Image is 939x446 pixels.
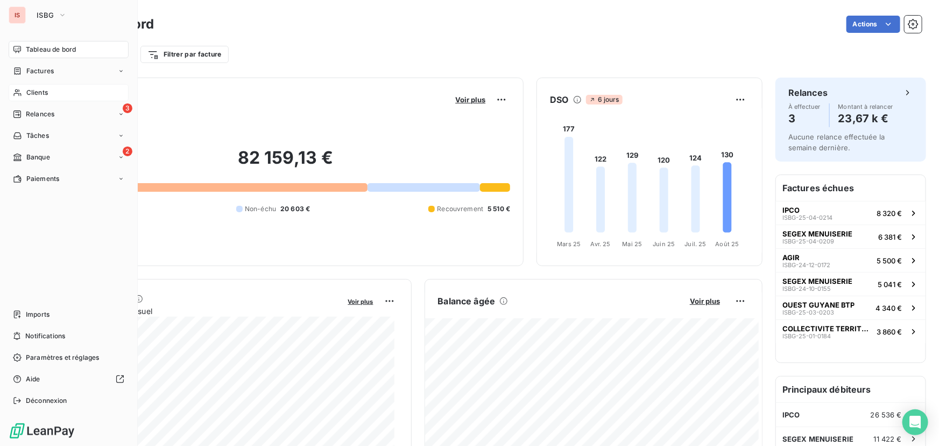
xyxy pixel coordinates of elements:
[782,262,830,268] span: ISBG-24-12-0172
[878,233,902,241] span: 6 381 €
[690,297,720,305] span: Voir plus
[788,133,885,152] span: Aucune relance effectuée la semaine dernière.
[716,240,739,248] tspan: Août 25
[846,16,900,33] button: Actions
[776,377,926,402] h6: Principaux débiteurs
[26,66,54,76] span: Factures
[782,277,852,285] span: SEGEX MENUISERIE
[280,204,310,214] span: 20 603 €
[9,6,26,24] div: IS
[455,95,485,104] span: Voir plus
[782,206,800,214] span: IPCO
[26,131,49,141] span: Tâches
[782,229,852,238] span: SEGEX MENUISERIE
[782,333,831,339] span: ISBG-25-01-0184
[61,305,341,317] span: Chiffre d'affaires mensuel
[782,435,853,443] span: SEGEX MENUISERIE
[782,309,834,316] span: ISBG-25-03-0203
[437,204,483,214] span: Recouvrement
[653,240,675,248] tspan: Juin 25
[26,310,50,319] span: Imports
[782,214,832,221] span: ISBG-25-04-0214
[782,301,855,309] span: OUEST GUYANE BTP
[26,174,59,184] span: Paiements
[685,240,707,248] tspan: Juil. 25
[902,409,928,435] div: Open Intercom Messenger
[26,374,40,384] span: Aide
[9,306,129,323] a: Imports
[788,103,821,110] span: À effectuer
[776,248,926,272] button: AGIRISBG-24-12-01725 500 €
[876,304,902,312] span: 4 340 €
[348,298,373,305] span: Voir plus
[877,256,902,265] span: 5 500 €
[26,396,67,406] span: Déconnexion
[26,353,99,363] span: Paramètres et réglages
[687,296,723,306] button: Voir plus
[438,295,496,308] h6: Balance âgée
[452,95,489,104] button: Voir plus
[550,93,568,106] h6: DSO
[9,349,129,366] a: Paramètres et réglages
[776,272,926,296] button: SEGEX MENUISERIEISBG-24-10-01555 041 €
[9,170,129,187] a: Paiements
[782,253,800,262] span: AGIR
[123,147,132,156] span: 2
[9,371,129,388] a: Aide
[25,331,65,341] span: Notifications
[245,204,276,214] span: Non-échu
[557,240,581,248] tspan: Mars 25
[586,95,623,104] span: 6 jours
[782,324,872,333] span: COLLECTIVITE TERRITORIALE DE GUYANE
[9,84,129,101] a: Clients
[776,201,926,225] button: IPCOISBG-25-04-02148 320 €
[838,110,893,127] h4: 23,67 k €
[9,422,75,440] img: Logo LeanPay
[877,209,902,218] span: 8 320 €
[488,204,510,214] span: 5 510 €
[9,127,129,144] a: Tâches
[140,46,229,63] button: Filtrer par facture
[782,238,834,245] span: ISBG-25-04-0209
[877,327,902,336] span: 3 860 €
[26,152,50,162] span: Banque
[61,147,510,179] h2: 82 159,13 €
[874,435,902,443] span: 11 422 €
[26,109,54,119] span: Relances
[623,240,643,248] tspan: Mai 25
[788,86,828,99] h6: Relances
[26,88,48,97] span: Clients
[871,410,902,419] span: 26 536 €
[782,285,831,292] span: ISBG-24-10-0155
[838,103,893,110] span: Montant à relancer
[776,296,926,319] button: OUEST GUYANE BTPISBG-25-03-02034 340 €
[776,225,926,248] button: SEGEX MENUISERIEISBG-25-04-02096 381 €
[878,280,902,289] span: 5 041 €
[776,175,926,201] h6: Factures échues
[9,41,129,58] a: Tableau de bord
[9,149,129,166] a: 2Banque
[37,11,54,19] span: ISBG
[776,319,926,343] button: COLLECTIVITE TERRITORIALE DE GUYANEISBG-25-01-01843 860 €
[788,110,821,127] h4: 3
[26,45,76,54] span: Tableau de bord
[591,240,611,248] tspan: Avr. 25
[9,106,129,123] a: 3Relances
[9,62,129,80] a: Factures
[123,103,132,113] span: 3
[345,296,377,306] button: Voir plus
[782,410,800,419] span: IPCO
